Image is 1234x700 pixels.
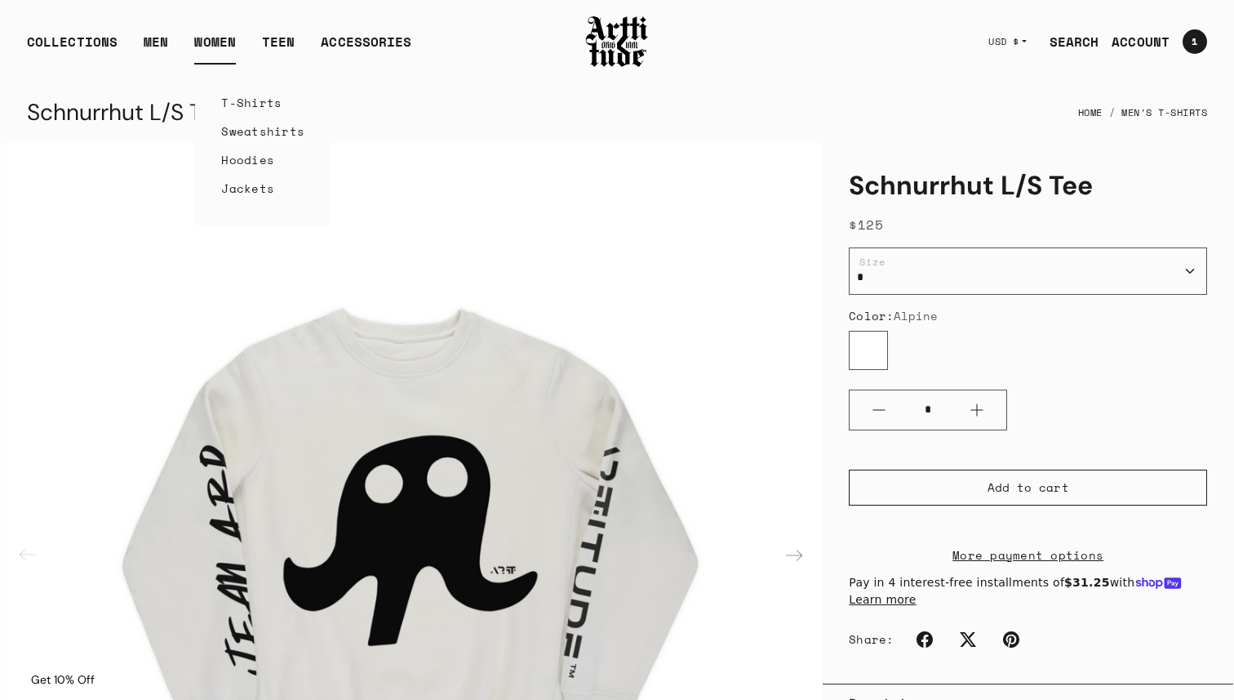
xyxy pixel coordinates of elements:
a: More payment options [849,546,1207,564]
span: USD $ [988,35,1019,48]
button: Minus [850,390,908,430]
a: Pinterest [993,622,1029,658]
a: Jackets [221,174,304,203]
span: 1 [1192,37,1197,47]
span: Add to cart [988,479,1069,496]
a: Twitter [950,622,986,658]
input: Quantity [908,395,948,425]
div: Color: [849,308,1207,324]
span: $125 [849,215,883,234]
span: Share: [849,631,894,648]
img: Arttitude [584,14,650,69]
a: SEARCH [1036,25,1099,58]
div: Next slide [775,536,814,575]
a: Home [1078,95,1103,131]
span: Alpine [894,307,939,324]
a: Men's T-Shirts [1121,95,1207,131]
a: Open cart [1170,23,1207,60]
div: Schnurrhut L/S Tee [27,93,226,132]
a: Sweatshirts [221,117,304,145]
a: Facebook [907,622,943,658]
a: WOMEN [194,32,236,65]
h1: Schnurrhut L/S Tee [849,169,1207,202]
label: Alpine [849,331,888,370]
button: USD $ [979,24,1036,60]
div: COLLECTIONS [27,32,118,65]
a: ACCOUNT [1099,25,1170,58]
div: ACCESSORIES [321,32,411,65]
button: Plus [948,390,1006,430]
a: MEN [144,32,168,65]
a: Hoodies [221,145,304,174]
a: T-Shirts [221,88,304,117]
a: TEEN [262,32,295,65]
ul: Main navigation [14,32,424,65]
span: Get 10% Off [31,672,95,687]
div: Get 10% Off [16,659,109,700]
button: Add to cart [849,470,1207,506]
